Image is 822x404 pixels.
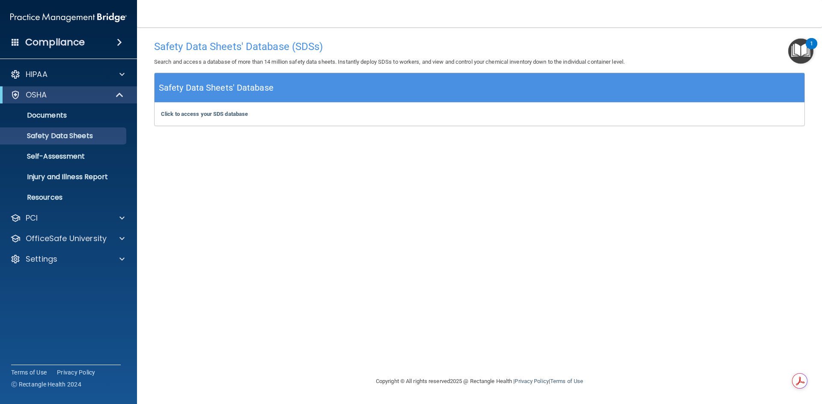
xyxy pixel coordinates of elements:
a: Settings [10,254,125,264]
p: Self-Assessment [6,152,122,161]
p: Settings [26,254,57,264]
p: Injury and Illness Report [6,173,122,181]
a: PCI [10,213,125,223]
h4: Compliance [25,36,85,48]
a: Terms of Use [11,368,47,377]
p: OfficeSafe University [26,233,107,244]
button: Open Resource Center, 1 new notification [788,38,813,64]
a: Privacy Policy [57,368,95,377]
p: OSHA [26,90,47,100]
h5: Safety Data Sheets' Database [159,80,274,95]
div: Copyright © All rights reserved 2025 @ Rectangle Health | | [323,368,636,395]
div: 1 [810,44,813,55]
span: Ⓒ Rectangle Health 2024 [11,380,81,389]
p: PCI [26,213,38,223]
iframe: Drift Widget Chat Controller [674,343,812,377]
h4: Safety Data Sheets' Database (SDSs) [154,41,805,52]
p: HIPAA [26,69,48,80]
a: Privacy Policy [515,378,548,384]
a: HIPAA [10,69,125,80]
a: Terms of Use [550,378,583,384]
a: OSHA [10,90,124,100]
p: Safety Data Sheets [6,132,122,140]
p: Documents [6,111,122,120]
img: PMB logo [10,9,127,26]
p: Search and access a database of more than 14 million safety data sheets. Instantly deploy SDSs to... [154,57,805,67]
a: Click to access your SDS database [161,111,248,117]
a: OfficeSafe University [10,233,125,244]
p: Resources [6,193,122,202]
